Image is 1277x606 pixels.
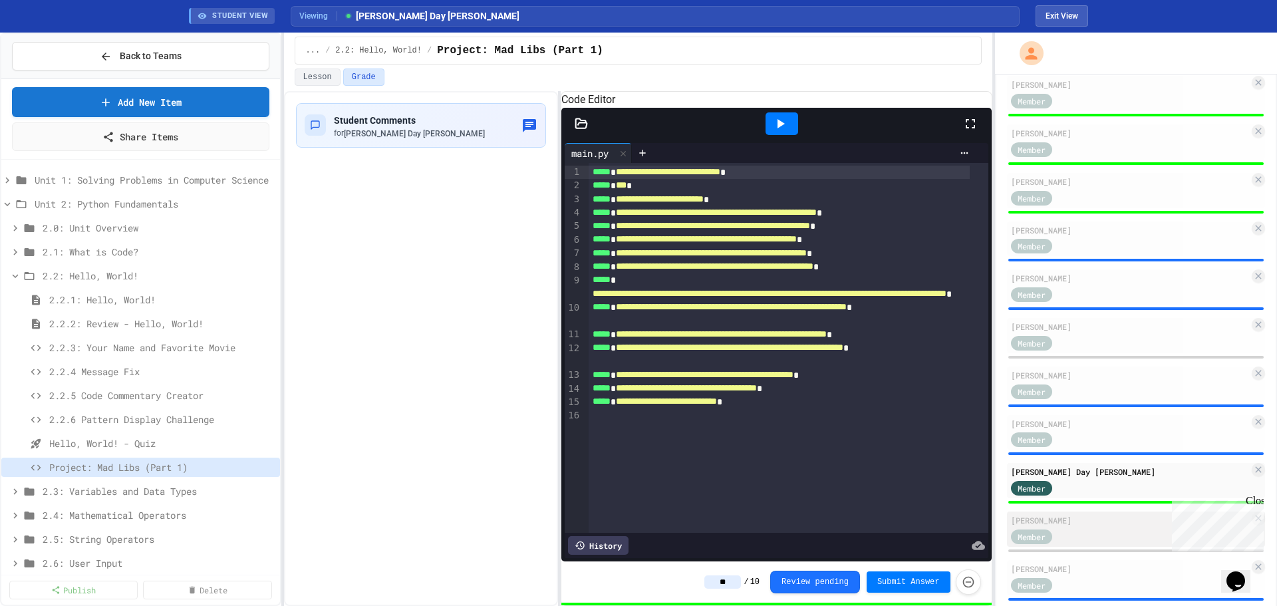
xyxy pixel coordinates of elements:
button: Lesson [295,69,341,86]
span: Member [1018,240,1046,252]
div: [PERSON_NAME] [1011,78,1249,90]
div: 4 [565,206,581,220]
span: 2.2.6 Pattern Display Challenge [49,412,275,426]
div: 5 [565,220,581,233]
div: [PERSON_NAME] [1011,563,1249,575]
div: History [568,536,629,555]
span: Unit 1: Solving Problems in Computer Science [35,173,275,187]
span: 2.0: Unit Overview [43,221,275,235]
span: Member [1018,482,1046,494]
span: 2.2.2: Review - Hello, World! [49,317,275,331]
span: 2.4: Mathematical Operators [43,508,275,522]
span: Member [1018,579,1046,591]
span: Unit 2: Python Fundamentals [35,197,275,211]
span: 2.2.3: Your Name and Favorite Movie [49,341,275,355]
span: Project: Mad Libs (Part 1) [437,43,603,59]
div: 8 [565,261,581,274]
span: 2.2: Hello, World! [43,269,275,283]
span: Member [1018,386,1046,398]
div: 7 [565,247,581,260]
div: 1 [565,166,581,179]
span: 2.2.1: Hello, World! [49,293,275,307]
span: 2.5: String Operators [43,532,275,546]
a: Publish [9,581,138,599]
div: 2 [565,179,581,192]
span: Member [1018,337,1046,349]
div: 3 [565,193,581,206]
div: 12 [565,342,581,369]
div: 6 [565,233,581,247]
span: Member [1018,531,1046,543]
span: Student Comments [334,115,416,126]
div: 16 [565,409,581,422]
div: [PERSON_NAME] [1011,418,1249,430]
div: [PERSON_NAME] [1011,127,1249,139]
span: / [744,577,748,587]
span: Hello, World! - Quiz [49,436,275,450]
button: Exit student view [1036,5,1088,27]
span: / [427,45,432,56]
span: / [325,45,330,56]
div: Chat with us now!Close [5,5,92,84]
div: [PERSON_NAME] [1011,369,1249,381]
span: Viewing [299,10,337,22]
div: [PERSON_NAME] Day [PERSON_NAME] [1011,466,1249,478]
button: Grade [343,69,384,86]
span: 2.2.4 Message Fix [49,365,275,379]
div: [PERSON_NAME] [1011,321,1249,333]
a: Share Items [12,122,269,151]
button: Submit Answer [867,571,950,593]
span: Member [1018,144,1046,156]
button: Review pending [770,571,860,593]
div: [PERSON_NAME] [1011,514,1249,526]
div: for [334,128,485,139]
div: main.py [565,143,632,163]
div: My Account [1006,38,1047,69]
span: [PERSON_NAME] Day [PERSON_NAME] [344,9,519,23]
span: 10 [750,577,760,587]
iframe: chat widget [1221,553,1264,593]
span: Member [1018,289,1046,301]
iframe: chat widget [1167,495,1264,551]
span: 2.3: Variables and Data Types [43,484,275,498]
a: Add New Item [12,87,269,117]
span: Member [1018,434,1046,446]
div: 13 [565,369,581,382]
div: 11 [565,328,581,341]
span: 2.6: User Input [43,556,275,570]
a: Delete [143,581,271,599]
span: Submit Answer [877,577,940,587]
span: 2.2: Hello, World! [335,45,422,56]
div: [PERSON_NAME] [1011,176,1249,188]
div: [PERSON_NAME] [1011,224,1249,236]
span: 2.2.5 Code Commentary Creator [49,388,275,402]
div: 9 [565,274,581,301]
span: Member [1018,95,1046,107]
div: main.py [565,146,615,160]
span: [PERSON_NAME] Day [PERSON_NAME] [344,129,485,138]
button: Force resubmission of student's answer (Admin only) [956,569,981,595]
h6: Code Editor [561,92,991,108]
span: STUDENT VIEW [212,11,268,22]
div: 14 [565,382,581,396]
span: ... [306,45,321,56]
div: [PERSON_NAME] [1011,272,1249,284]
span: Member [1018,192,1046,204]
div: 10 [565,301,581,329]
button: Back to Teams [12,42,269,71]
span: 2.1: What is Code? [43,245,275,259]
div: 15 [565,396,581,409]
span: Back to Teams [120,49,182,63]
span: Project: Mad Libs (Part 1) [49,460,275,474]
